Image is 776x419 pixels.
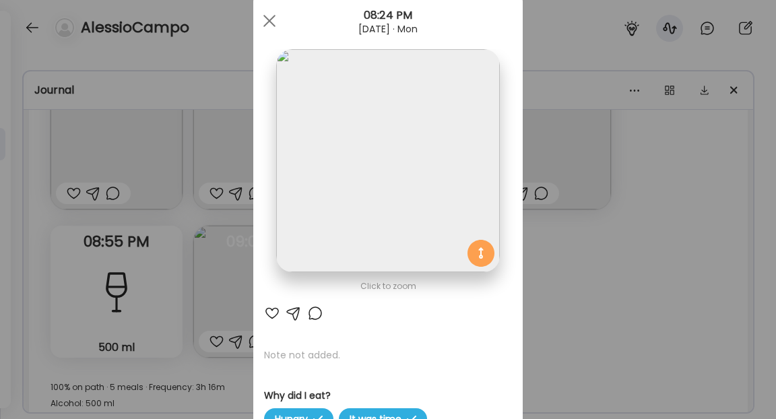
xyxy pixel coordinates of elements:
[276,49,499,272] img: images%2FTIQwNYNFyIZqWG7BZxF9SZWVkk73%2FE825wNGXYrKAQ6s893AZ%2FVfjkMukL7eIcKuTcsUvd_1080
[264,278,512,294] div: Click to zoom
[253,24,523,34] div: [DATE] · Mon
[253,7,523,24] div: 08:24 PM
[264,389,512,403] h3: Why did I eat?
[264,348,512,362] p: Note not added.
